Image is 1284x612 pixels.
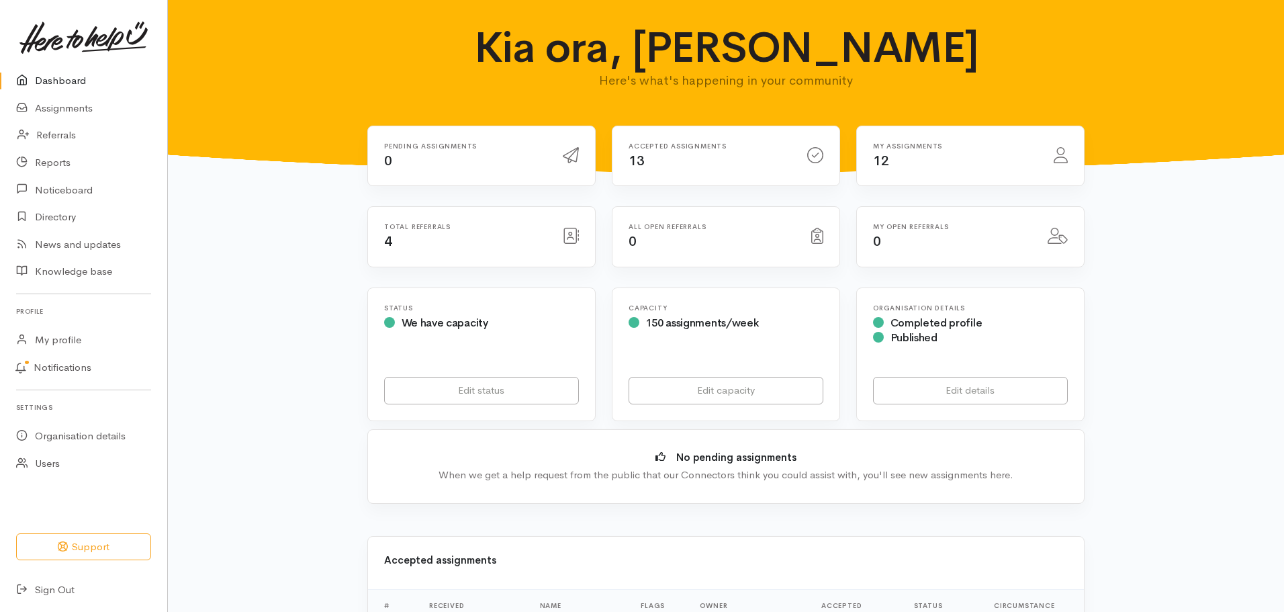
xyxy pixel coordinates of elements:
[384,223,547,230] h6: Total referrals
[890,331,937,345] span: Published
[384,152,392,169] span: 0
[676,451,796,464] b: No pending assignments
[629,152,644,169] span: 13
[629,377,823,404] a: Edit capacity
[402,316,488,330] span: We have capacity
[629,304,823,312] h6: Capacity
[16,398,151,417] h6: Settings
[463,71,989,90] p: Here's what's happening in your community
[16,533,151,561] button: Support
[629,223,795,230] h6: All open referrals
[873,377,1068,404] a: Edit details
[890,316,982,330] span: Completed profile
[629,233,637,250] span: 0
[646,316,759,330] span: 150 assignments/week
[384,304,579,312] h6: Status
[873,142,1038,150] h6: My assignments
[384,142,547,150] h6: Pending assignments
[873,223,1031,230] h6: My open referrals
[384,554,496,566] b: Accepted assignments
[388,468,1064,483] div: When we get a help request from the public that our Connectors think you could assist with, you'l...
[384,233,392,250] span: 4
[629,142,791,150] h6: Accepted assignments
[16,302,151,320] h6: Profile
[463,24,989,71] h1: Kia ora, [PERSON_NAME]
[873,233,881,250] span: 0
[873,152,888,169] span: 12
[873,304,1068,312] h6: Organisation Details
[384,377,579,404] a: Edit status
